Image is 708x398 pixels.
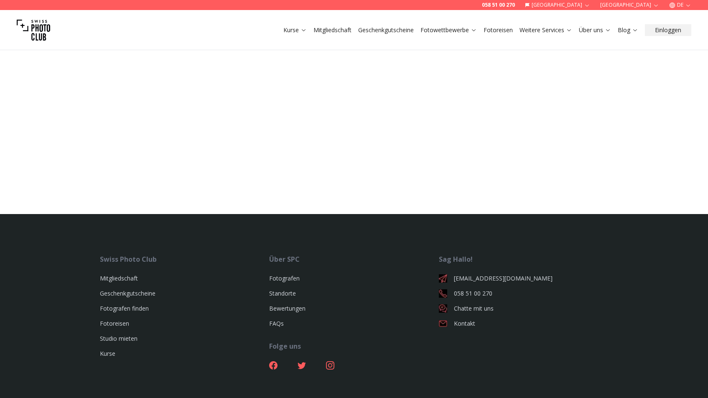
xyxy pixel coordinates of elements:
div: Sag Hallo! [439,254,608,264]
a: Kurse [100,350,115,357]
button: Kurse [280,24,310,36]
button: Fotoreisen [480,24,516,36]
div: Über SPC [269,254,438,264]
a: Weitere Services [520,26,572,34]
a: Fotografen [269,274,300,282]
img: Swiss photo club [17,13,50,47]
a: Fotoreisen [484,26,513,34]
a: Fotoreisen [100,319,129,327]
a: Fotowettbewerbe [420,26,477,34]
a: Mitgliedschaft [313,26,351,34]
a: Chatte mit uns [439,304,608,313]
a: Kontakt [439,319,608,328]
div: Swiss Photo Club [100,254,269,264]
button: Fotowettbewerbe [417,24,480,36]
a: 058 51 00 270 [482,2,515,8]
a: Mitgliedschaft [100,274,138,282]
button: Blog [614,24,642,36]
button: Einloggen [645,24,691,36]
button: Mitgliedschaft [310,24,355,36]
a: Über uns [579,26,611,34]
button: Über uns [576,24,614,36]
a: Kurse [283,26,307,34]
button: Weitere Services [516,24,576,36]
a: [EMAIL_ADDRESS][DOMAIN_NAME] [439,274,608,283]
a: Bewertungen [269,304,306,312]
a: 058 51 00 270 [439,289,608,298]
a: Geschenkgutscheine [100,289,155,297]
a: Standorte [269,289,296,297]
a: Geschenkgutscheine [358,26,414,34]
div: Folge uns [269,341,438,351]
a: Fotografen finden [100,304,149,312]
a: Blog [618,26,638,34]
a: FAQs [269,319,284,327]
button: Geschenkgutscheine [355,24,417,36]
a: Studio mieten [100,334,138,342]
